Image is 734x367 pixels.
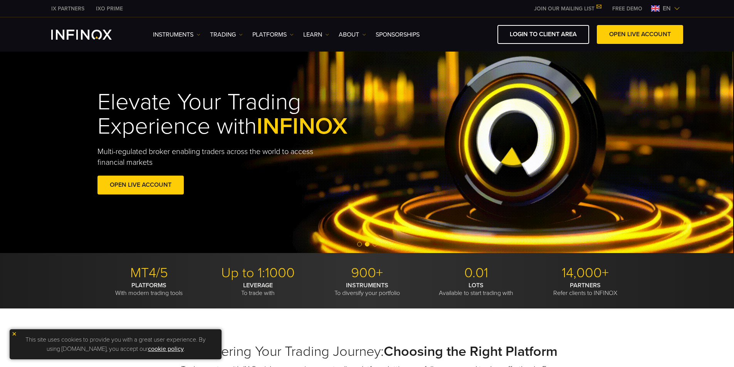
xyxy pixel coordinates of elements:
p: Available to start trading with [425,282,528,297]
h1: Elevate Your Trading Experience with [97,90,383,139]
p: Multi-regulated broker enabling traders across the world to access financial markets [97,146,326,168]
p: To trade with [207,282,310,297]
a: TRADING [210,30,243,39]
strong: Choosing the Right Platform [384,343,558,360]
p: To diversify your portfolio [316,282,419,297]
img: yellow close icon [12,331,17,337]
a: PLATFORMS [252,30,294,39]
a: INFINOX Logo [51,30,130,40]
span: Go to slide 2 [365,242,370,246]
a: JOIN OUR MAILING LIST [528,5,606,12]
p: Up to 1:1000 [207,265,310,282]
strong: LEVERAGE [243,282,273,289]
a: SPONSORSHIPS [376,30,420,39]
a: OPEN LIVE ACCOUNT [597,25,683,44]
a: Instruments [153,30,200,39]
strong: LOTS [469,282,484,289]
a: ABOUT [339,30,366,39]
p: MT4/5 [97,265,201,282]
strong: PARTNERS [570,282,601,289]
a: INFINOX [90,5,129,13]
span: Go to slide 3 [373,242,377,246]
p: 14,000+ [534,265,637,282]
a: INFINOX [45,5,90,13]
p: 900+ [316,265,419,282]
p: 0.01 [425,265,528,282]
strong: PLATFORMS [131,282,166,289]
span: en [660,4,674,13]
a: Learn [303,30,329,39]
a: INFINOX MENU [606,5,648,13]
span: INFINOX [257,112,348,140]
p: Refer clients to INFINOX [534,282,637,297]
a: OPEN LIVE ACCOUNT [97,176,184,194]
span: Go to slide 1 [357,242,362,246]
h2: Empowering Your Trading Journey: [97,343,637,360]
p: With modern trading tools [97,282,201,297]
a: LOGIN TO CLIENT AREA [497,25,589,44]
p: This site uses cookies to provide you with a great user experience. By using [DOMAIN_NAME], you a... [13,333,218,355]
strong: INSTRUMENTS [346,282,388,289]
a: cookie policy [148,345,184,353]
